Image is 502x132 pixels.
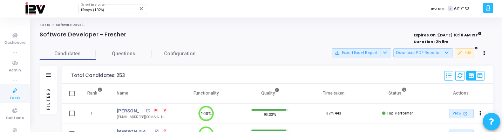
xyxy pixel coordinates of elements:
[476,109,486,119] button: Actions
[466,71,484,81] div: View Options
[5,40,26,46] span: Dashboard
[414,39,448,44] strong: Duration : 2h 5m
[457,50,462,55] mat-icon: edit
[40,23,493,27] nav: breadcrumb
[335,50,340,55] mat-icon: save_alt
[9,95,20,101] span: Tests
[56,23,109,27] span: Software Developer - Fresher
[96,50,152,57] span: Questions
[429,84,493,103] th: Actions
[448,6,452,12] span: T
[393,48,453,57] button: Download PDF Reports
[40,23,50,27] a: Tests
[40,31,126,38] h4: Software Developer - Fresher
[455,48,474,57] button: Edit
[414,30,482,38] strong: Expires On : [DATE] 10:10 AM IST
[164,50,196,57] span: Configuration
[164,108,166,113] span: P
[366,84,429,103] th: Status
[80,103,110,124] td: 1
[431,6,445,12] label: Invites:
[332,48,391,57] button: Export Excel Report
[40,50,96,57] span: Candidates
[9,68,21,74] span: Admin
[387,111,413,116] span: Top Performer
[454,6,469,12] span: 691/1153
[25,2,45,16] img: logo
[326,111,341,117] div: 37m 44s
[81,8,104,12] span: i2vsys (1026)
[117,89,128,97] div: Name
[117,107,144,114] a: [PERSON_NAME]
[71,73,125,78] div: Total Candidates: 253
[323,89,345,97] div: Time taken
[139,6,144,12] mat-icon: Clear
[449,109,474,118] a: View
[80,84,110,103] th: Rank
[462,111,468,117] mat-icon: open_in_new
[117,114,167,120] div: [EMAIL_ADDRESS][DOMAIN_NAME]
[238,84,302,103] th: Quality
[6,115,24,121] span: Contests
[264,111,276,118] span: 93.33%
[146,109,150,113] mat-icon: open_in_new
[174,84,238,103] th: Functionality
